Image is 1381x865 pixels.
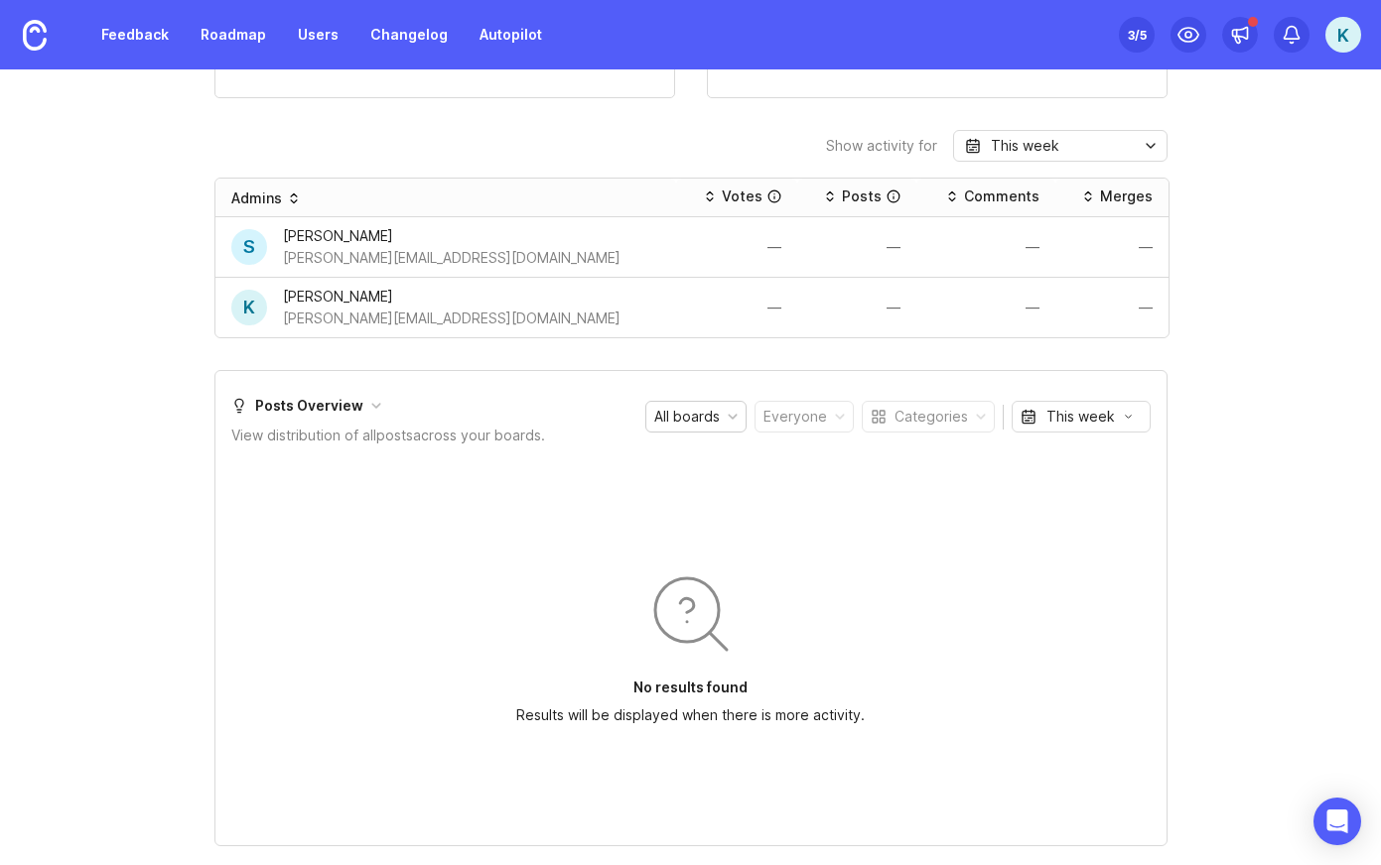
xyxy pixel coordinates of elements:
div: — [813,240,901,254]
div: Posts [842,186,882,206]
a: Changelog [358,17,460,53]
div: K [231,290,267,325]
div: This week [991,135,1059,157]
div: — [692,301,781,314]
div: View distribution of all posts across your boards. [231,425,545,446]
div: Categories [895,406,968,428]
div: [PERSON_NAME][EMAIL_ADDRESS][DOMAIN_NAME] [283,247,621,269]
div: Votes [722,186,762,206]
div: S [231,229,267,265]
img: svg+xml;base64,PHN2ZyB3aWR0aD0iOTYiIGhlaWdodD0iOTYiIGZpbGw9Im5vbmUiIHhtbG5zPSJodHRwOi8vd3d3LnczLm... [643,566,739,662]
div: — [932,301,1038,314]
div: This week [1046,406,1115,428]
div: Merges [1100,186,1153,206]
div: — [813,301,901,314]
div: Open Intercom Messenger [1313,798,1361,845]
a: Autopilot [468,17,554,53]
button: 3/5 [1119,17,1155,53]
a: Feedback [89,17,181,53]
div: — [1071,240,1153,254]
img: Canny Home [23,20,47,51]
button: K [1325,17,1361,53]
div: All boards [654,406,720,428]
div: [PERSON_NAME][EMAIL_ADDRESS][DOMAIN_NAME] [283,308,621,329]
div: [PERSON_NAME] [283,286,621,308]
div: Everyone [763,406,827,428]
p: Results will be displayed when there is more activity. [516,705,865,725]
div: [PERSON_NAME] [283,225,621,247]
div: — [692,240,781,254]
div: 3 /5 [1128,21,1147,49]
svg: toggle icon [1115,409,1142,425]
div: — [932,240,1038,254]
div: Admins [231,188,282,208]
a: Roadmap [189,17,278,53]
div: Comments [964,186,1039,206]
a: Users [286,17,350,53]
div: — [1071,301,1153,314]
p: No results found [633,678,748,697]
svg: toggle icon [1135,138,1167,154]
div: Show activity for [826,139,937,153]
div: Posts Overview [231,395,363,417]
